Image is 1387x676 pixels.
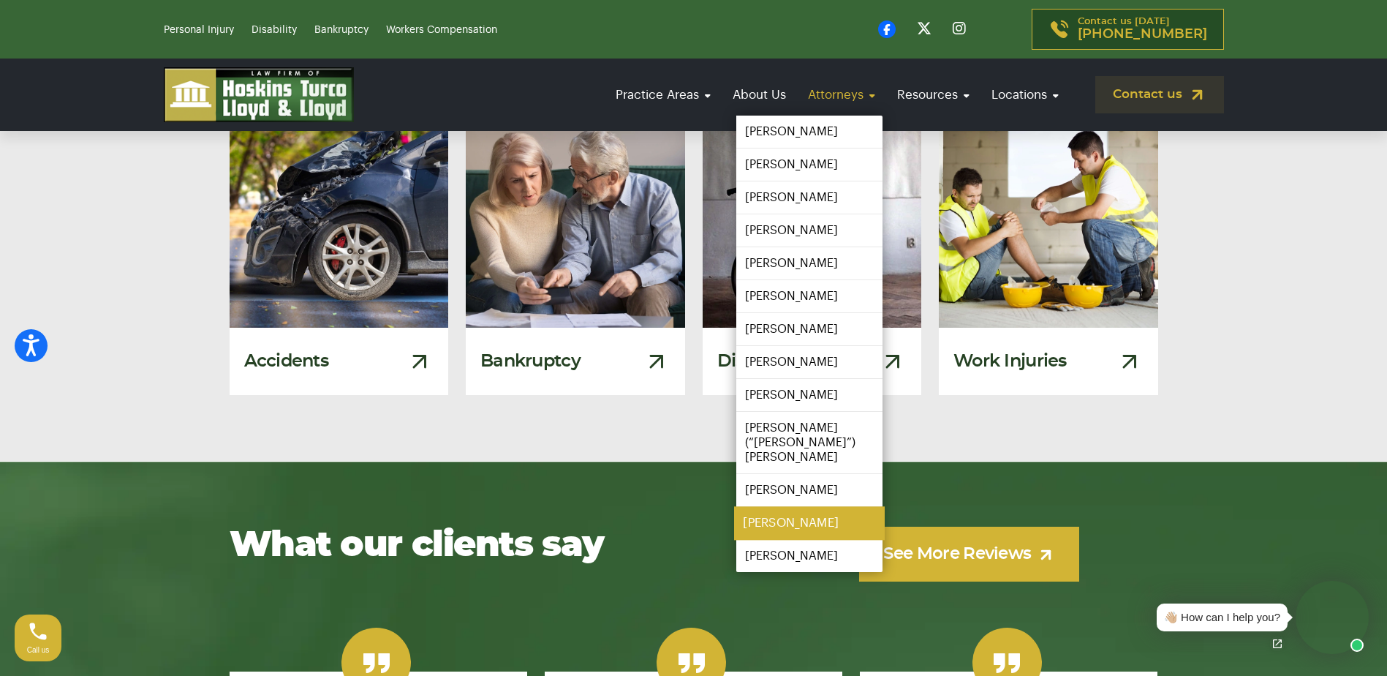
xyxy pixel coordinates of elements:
[27,646,50,654] span: Call us
[736,379,883,411] a: [PERSON_NAME]
[736,214,883,247] a: [PERSON_NAME]
[1262,628,1293,659] a: Open chat
[244,352,329,372] h3: Accidents
[939,112,1158,328] img: Injured Construction Worker
[608,74,718,116] a: Practice Areas
[480,352,581,372] h3: Bankruptcy
[890,74,977,116] a: Resources
[230,527,764,566] h2: What our clients say
[953,352,1067,372] h3: Work Injuries
[1095,76,1224,113] a: Contact us
[736,280,883,312] a: [PERSON_NAME]
[984,74,1066,116] a: Locations
[736,346,883,378] a: [PERSON_NAME]
[736,116,883,148] a: [PERSON_NAME]
[736,540,883,572] a: [PERSON_NAME]
[164,25,234,35] a: Personal Injury
[801,74,883,116] a: Attorneys
[736,474,883,506] a: [PERSON_NAME]
[314,25,369,35] a: Bankruptcy
[736,313,883,345] a: [PERSON_NAME]
[1078,17,1207,42] p: Contact us [DATE]
[1037,546,1055,564] img: arrow-up-right-light.svg
[736,247,883,279] a: [PERSON_NAME]
[734,507,885,540] a: [PERSON_NAME]
[736,181,883,214] a: [PERSON_NAME]
[736,149,883,181] a: [PERSON_NAME]
[164,67,354,122] img: logo
[725,74,793,116] a: About Us
[252,25,297,35] a: Disability
[1164,609,1280,626] div: 👋🏼 How can I help you?
[1032,9,1224,50] a: Contact us [DATE][PHONE_NUMBER]
[230,112,449,395] a: Damaged Car From A Car Accident Accidents
[386,25,497,35] a: Workers Compensation
[939,112,1158,395] a: Injured Construction Worker Work Injuries
[466,112,685,395] a: Bankruptcy
[703,112,922,395] a: Disability
[230,112,449,328] img: Damaged Car From A Car Accident
[717,352,796,372] h3: Disability
[736,412,883,473] a: [PERSON_NAME] (“[PERSON_NAME]”) [PERSON_NAME]
[859,527,1079,582] a: See More Reviews
[1078,27,1207,42] span: [PHONE_NUMBER]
